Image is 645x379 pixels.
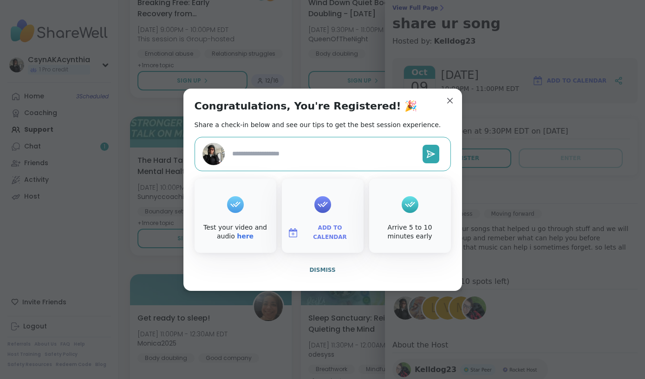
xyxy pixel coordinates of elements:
h2: Share a check-in below and see our tips to get the best session experience. [195,120,441,129]
a: here [237,232,254,240]
button: Add to Calendar [284,223,362,243]
span: Dismiss [309,267,335,273]
div: Test your video and audio [196,223,274,241]
span: Add to Calendar [302,224,358,242]
button: Dismiss [195,260,451,280]
h1: Congratulations, You're Registered! 🎉 [195,100,417,113]
div: Arrive 5 to 10 minutes early [371,223,449,241]
img: CsynAKAcynthia [202,143,225,165]
img: ShareWell Logomark [287,227,299,238]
